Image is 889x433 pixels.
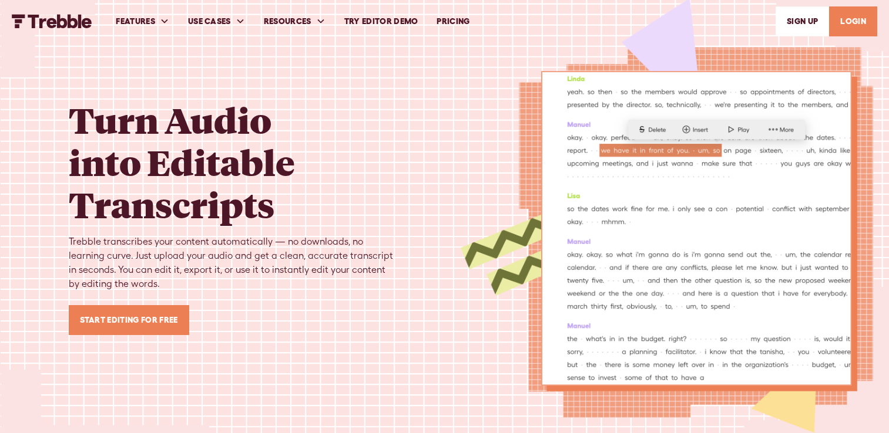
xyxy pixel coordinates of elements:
div: USE CASES [188,15,231,28]
h1: Turn Audio into Editable Transcripts [69,99,398,225]
div: FEATURES [116,15,155,28]
div: USE CASES [179,1,254,42]
a: PRICING [427,1,479,42]
a: home [12,14,92,28]
a: Try Editor Demo [335,1,428,42]
div: RESOURCES [254,1,335,42]
a: Start Editing for Free [69,305,189,335]
div: FEATURES [106,1,179,42]
img: Trebble FM Logo [12,14,92,28]
a: SIGn UP [776,6,829,36]
div: RESOURCES [264,15,311,28]
div: Trebble transcribes your content automatically — no downloads, no learning curve. Just upload you... [69,235,398,291]
a: LOGIN [829,6,877,36]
